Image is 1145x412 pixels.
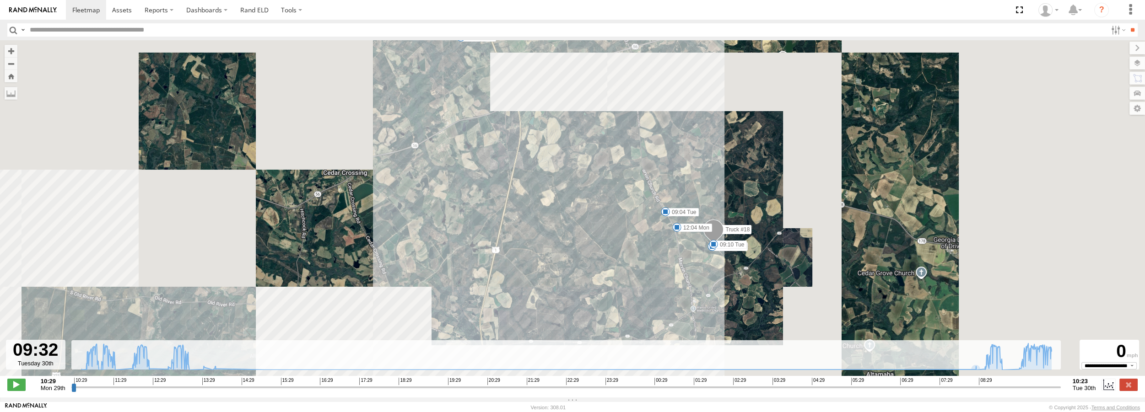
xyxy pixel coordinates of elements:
label: Search Filter Options [1107,23,1127,37]
span: 18:29 [399,378,411,385]
span: Mon 29th Sep 2025 [41,385,65,391]
img: rand-logo.svg [9,7,57,13]
span: 08:29 [979,378,992,385]
label: 12:32 Mon [712,243,747,251]
a: Terms and Conditions [1091,405,1140,410]
span: 12:29 [153,378,166,385]
span: 01:29 [694,378,707,385]
label: 09:04 Tue [665,208,699,216]
span: Truck #18 [725,226,750,233]
label: 09:10 Tue [713,241,747,249]
label: Close [1119,379,1138,391]
span: 16:29 [320,378,333,385]
strong: 10:23 [1073,378,1096,385]
button: Zoom in [5,45,17,57]
span: 20:29 [487,378,500,385]
div: © Copyright 2025 - [1049,405,1140,410]
span: 15:29 [281,378,294,385]
span: 03:29 [772,378,785,385]
a: Visit our Website [5,403,47,412]
span: 00:29 [654,378,667,385]
div: 0 [1081,341,1138,362]
span: 04:29 [812,378,825,385]
span: 17:29 [359,378,372,385]
i: ? [1094,3,1109,17]
label: Measure [5,87,17,100]
button: Zoom Home [5,70,17,82]
span: 10:29 [74,378,87,385]
div: Jeff Whitson [1035,3,1062,17]
label: 12:04 Mon [677,224,712,232]
span: 19:29 [448,378,461,385]
span: 06:29 [900,378,913,385]
button: Zoom out [5,57,17,70]
span: 02:29 [733,378,746,385]
span: 11:29 [113,378,126,385]
strong: 10:29 [41,378,65,385]
span: 21:29 [527,378,540,385]
span: 05:29 [851,378,864,385]
span: 23:29 [605,378,618,385]
label: 10:55 Mon [461,33,496,42]
span: Tue 30th Sep 2025 [1073,385,1096,391]
span: 14:29 [242,378,254,385]
label: Play/Stop [7,379,26,391]
span: 13:29 [202,378,215,385]
label: Search Query [19,23,27,37]
div: Version: 308.01 [531,405,566,410]
label: Map Settings [1129,102,1145,115]
span: 22:29 [566,378,579,385]
span: 07:29 [940,378,952,385]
